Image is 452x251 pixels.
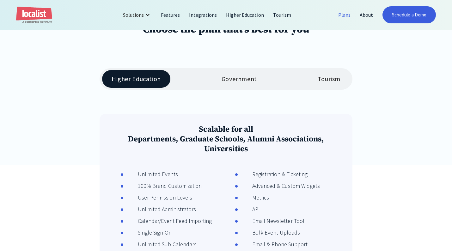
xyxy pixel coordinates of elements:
div: Government [222,75,257,83]
a: Higher Education [222,7,269,22]
div: User Permission Levels [124,193,192,202]
a: Integrations [185,7,222,22]
div: Registration & Ticketing [238,170,308,178]
div: 100% Brand Customization [124,182,202,190]
div: API [238,205,260,213]
a: home [16,7,52,23]
div: Email & Phone Support [238,240,308,248]
div: Solutions [123,11,144,19]
div: Bulk Event Uploads [238,228,300,237]
div: Unlimited Sub-Calendars [124,240,197,248]
div: Advanced & Custom Widgets [238,182,320,190]
div: Single Sign-On [124,228,172,237]
h3: Scalable for all Departments, Graduate Schools, Alumni Associations, Universities [108,124,345,154]
a: Schedule a Demo [382,6,436,23]
div: Calendar/Event Feed Importing [124,217,212,225]
div: Email Newsletter Tool [238,217,304,225]
div: Unlimited Administrators [124,205,196,213]
div: Metrics [238,193,269,202]
a: Tourism [269,7,296,22]
div: Tourism [318,75,340,83]
a: Features [156,7,185,22]
div: Higher Education [112,75,161,83]
div: Unlimited Events [124,170,178,178]
a: About [355,7,378,22]
a: Plans [334,7,355,22]
div: Solutions [118,7,156,22]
